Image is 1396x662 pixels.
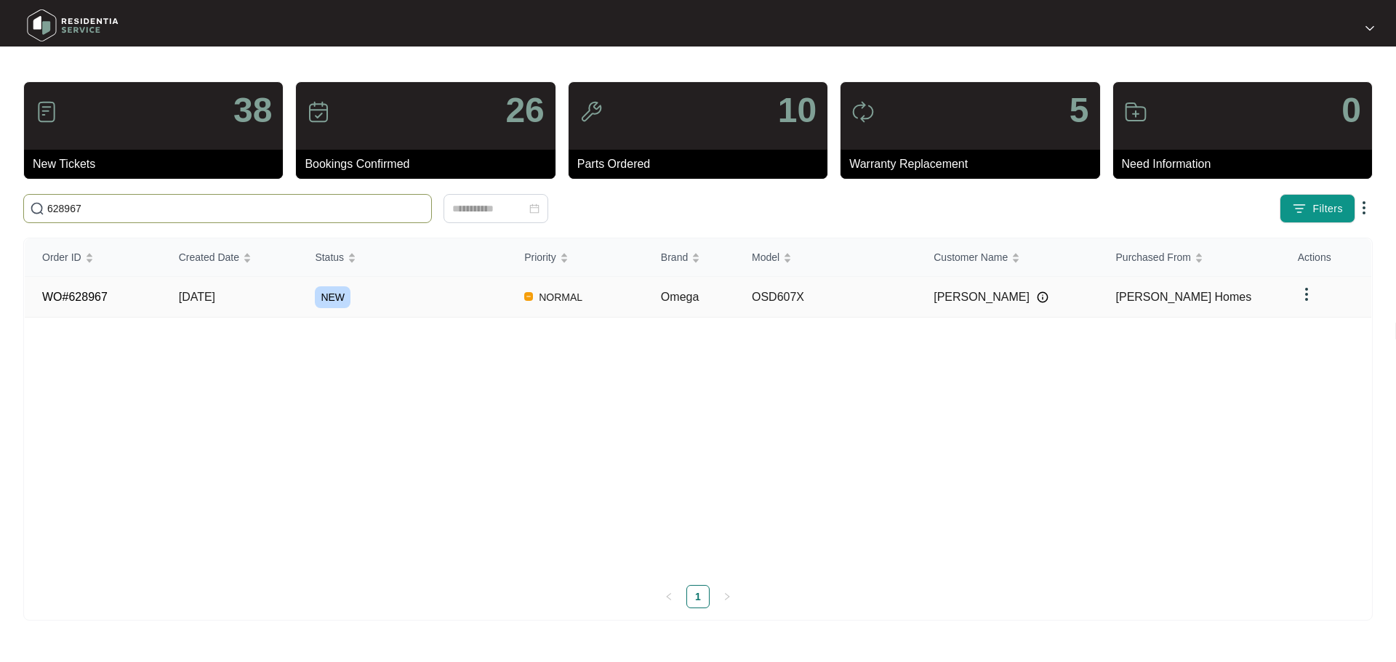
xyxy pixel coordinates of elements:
a: WO#628967 [42,291,108,303]
th: Purchased From [1099,238,1280,277]
span: NEW [315,286,350,308]
span: Status [315,249,344,265]
span: Model [752,249,779,265]
span: Priority [524,249,556,265]
span: Order ID [42,249,81,265]
p: 26 [505,93,544,128]
span: NORMAL [533,288,588,306]
a: 1 [687,586,709,607]
th: Created Date [161,238,298,277]
button: left [657,585,681,608]
span: right [723,592,731,601]
img: filter icon [1292,201,1307,216]
span: [PERSON_NAME] Homes [1116,291,1252,303]
img: icon [35,100,58,124]
img: Info icon [1037,291,1048,303]
input: Search by Order Id, Assignee Name, Customer Name, Brand and Model [47,201,425,217]
span: Filters [1312,201,1343,217]
span: [DATE] [179,291,215,303]
span: Created Date [179,249,239,265]
th: Customer Name [916,238,1098,277]
th: Status [297,238,507,277]
button: filter iconFilters [1280,194,1355,223]
td: OSD607X [734,277,916,318]
p: Warranty Replacement [849,156,1099,173]
button: right [715,585,739,608]
span: Brand [661,249,688,265]
span: left [665,592,673,601]
img: icon [579,100,603,124]
img: search-icon [30,201,44,216]
p: Need Information [1122,156,1372,173]
span: Omega [661,291,699,303]
img: dropdown arrow [1355,199,1373,217]
p: 5 [1070,93,1089,128]
li: 1 [686,585,710,608]
img: dropdown arrow [1365,25,1374,32]
th: Brand [643,238,734,277]
p: New Tickets [33,156,283,173]
img: dropdown arrow [1298,286,1315,303]
img: residentia service logo [22,4,124,47]
th: Model [734,238,916,277]
img: icon [307,100,330,124]
li: Previous Page [657,585,681,608]
p: Bookings Confirmed [305,156,555,173]
li: Next Page [715,585,739,608]
img: Vercel Logo [524,292,533,301]
img: icon [851,100,875,124]
span: [PERSON_NAME] [934,288,1030,306]
th: Priority [507,238,643,277]
p: Parts Ordered [577,156,827,173]
th: Actions [1280,238,1371,277]
img: icon [1124,100,1147,124]
th: Order ID [25,238,161,277]
p: 38 [233,93,272,128]
p: 10 [778,93,817,128]
span: Customer Name [934,249,1008,265]
span: Purchased From [1116,249,1191,265]
p: 0 [1341,93,1361,128]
